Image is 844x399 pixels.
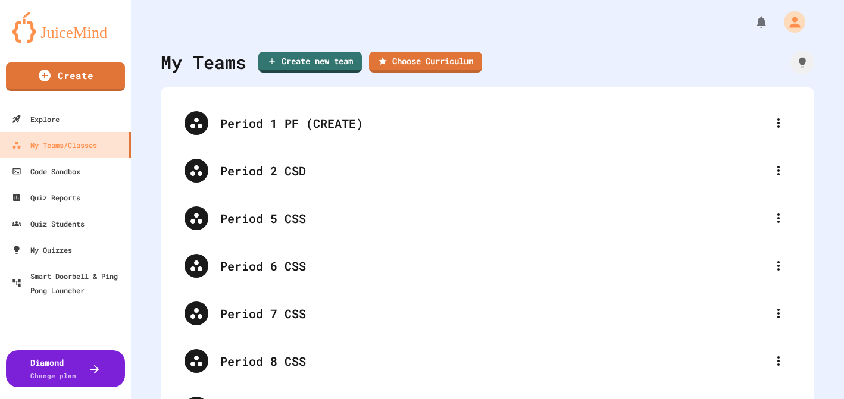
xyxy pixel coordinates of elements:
div: Period 2 CSD [220,162,767,180]
div: Period 2 CSD [173,147,802,194]
div: Period 1 PF (CREATE) [173,99,802,147]
div: Period 5 CSS [220,209,767,227]
div: Period 6 CSS [220,257,767,275]
div: Explore [12,112,60,126]
img: logo-orange.svg [12,12,119,43]
div: Code Sandbox [12,164,80,178]
div: My Notifications [732,12,771,32]
a: Create [6,62,125,91]
div: Period 8 CSS [173,337,802,385]
div: My Quizzes [12,243,72,257]
div: Smart Doorbell & Ping Pong Launcher [12,269,126,297]
div: Period 1 PF (CREATE) [220,114,767,132]
div: My Teams [161,49,246,76]
div: Quiz Students [12,216,85,231]
iframe: chat widget [745,300,832,350]
div: How it works [790,51,814,74]
div: Period 7 CSS [173,290,802,337]
div: Period 5 CSS [173,194,802,242]
div: My Teams/Classes [12,138,97,152]
div: Period 7 CSS [220,304,767,322]
button: DiamondChange plan [6,350,125,387]
div: My Account [771,8,808,36]
div: Period 6 CSS [173,242,802,290]
span: Change plan [30,371,76,380]
div: Diamond [30,356,76,381]
div: Quiz Reports [12,190,80,205]
a: Create new team [258,52,362,73]
div: Period 8 CSS [220,352,767,370]
iframe: chat widget [794,351,832,387]
a: Choose Curriculum [369,52,482,73]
